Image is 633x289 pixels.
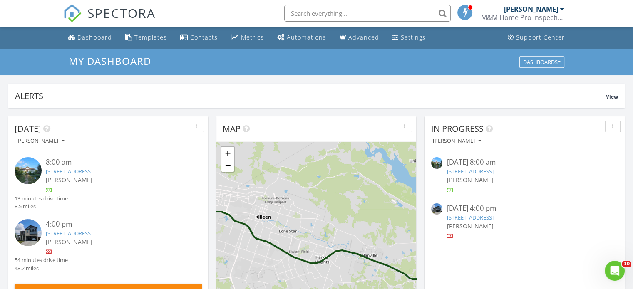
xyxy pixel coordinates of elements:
button: [PERSON_NAME] [15,136,66,147]
a: Contacts [177,30,221,45]
div: [DATE] 8:00 am [447,157,603,168]
span: [DATE] [15,123,41,134]
a: Automations (Basic) [274,30,330,45]
img: 9363223%2Fcover_photos%2Fv6ZEeSWJDzowBoTAeWuz%2Fsmall.9363223-1756299585814 [431,157,442,168]
a: Dashboard [65,30,115,45]
button: [PERSON_NAME] [431,136,483,147]
a: [STREET_ADDRESS] [46,168,92,175]
div: 54 minutes drive time [15,256,68,264]
a: [DATE] 4:00 pm [STREET_ADDRESS] [PERSON_NAME] [431,203,618,240]
span: In Progress [431,123,484,134]
img: The Best Home Inspection Software - Spectora [63,4,82,22]
a: [STREET_ADDRESS] [447,168,493,175]
a: Settings [389,30,429,45]
span: [PERSON_NAME] [447,176,493,184]
a: SPECTORA [63,11,156,29]
div: Dashboard [77,33,112,41]
img: 9352534%2Fcover_photos%2F3ko8I5y8v26Fv3f4vTgB%2Fsmall.9352534-1756328190306 [431,203,442,215]
a: Metrics [228,30,267,45]
input: Search everything... [284,5,451,22]
div: Alerts [15,90,606,101]
a: Zoom out [221,159,234,172]
div: Settings [401,33,426,41]
a: Support Center [504,30,568,45]
a: [STREET_ADDRESS] [447,214,493,221]
div: 8.5 miles [15,203,68,210]
span: View [606,93,618,100]
div: 48.2 miles [15,264,68,272]
img: 9363223%2Fcover_photos%2Fv6ZEeSWJDzowBoTAeWuz%2Fsmall.9363223-1756299585814 [15,157,42,184]
img: 9352534%2Fcover_photos%2F3ko8I5y8v26Fv3f4vTgB%2Fsmall.9352534-1756328190306 [15,219,42,246]
div: Support Center [516,33,565,41]
a: Zoom in [221,147,234,159]
a: 8:00 am [STREET_ADDRESS] [PERSON_NAME] 13 minutes drive time 8.5 miles [15,157,202,210]
span: [PERSON_NAME] [447,222,493,230]
button: Dashboards [519,56,564,68]
iframe: Intercom live chat [605,261,625,281]
div: [PERSON_NAME] [504,5,558,13]
div: Metrics [241,33,264,41]
div: 4:00 pm [46,219,186,230]
div: 8:00 am [46,157,186,168]
div: [DATE] 4:00 pm [447,203,603,214]
a: 4:00 pm [STREET_ADDRESS] [PERSON_NAME] 54 minutes drive time 48.2 miles [15,219,202,272]
span: 10 [622,261,631,267]
div: Contacts [190,33,218,41]
div: 13 minutes drive time [15,195,68,203]
a: Templates [122,30,170,45]
span: My Dashboard [69,54,151,68]
a: [DATE] 8:00 am [STREET_ADDRESS] [PERSON_NAME] [431,157,618,194]
div: Dashboards [523,59,561,65]
a: Advanced [336,30,382,45]
div: Automations [287,33,326,41]
div: Templates [134,33,167,41]
span: [PERSON_NAME] [46,176,92,184]
span: SPECTORA [87,4,156,22]
div: [PERSON_NAME] [433,138,481,144]
a: [STREET_ADDRESS] [46,230,92,237]
span: Map [223,123,241,134]
div: [PERSON_NAME] [16,138,65,144]
div: Advanced [348,33,379,41]
span: [PERSON_NAME] [46,238,92,246]
div: M&M Home Pro Inspections, PLLC [481,13,564,22]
